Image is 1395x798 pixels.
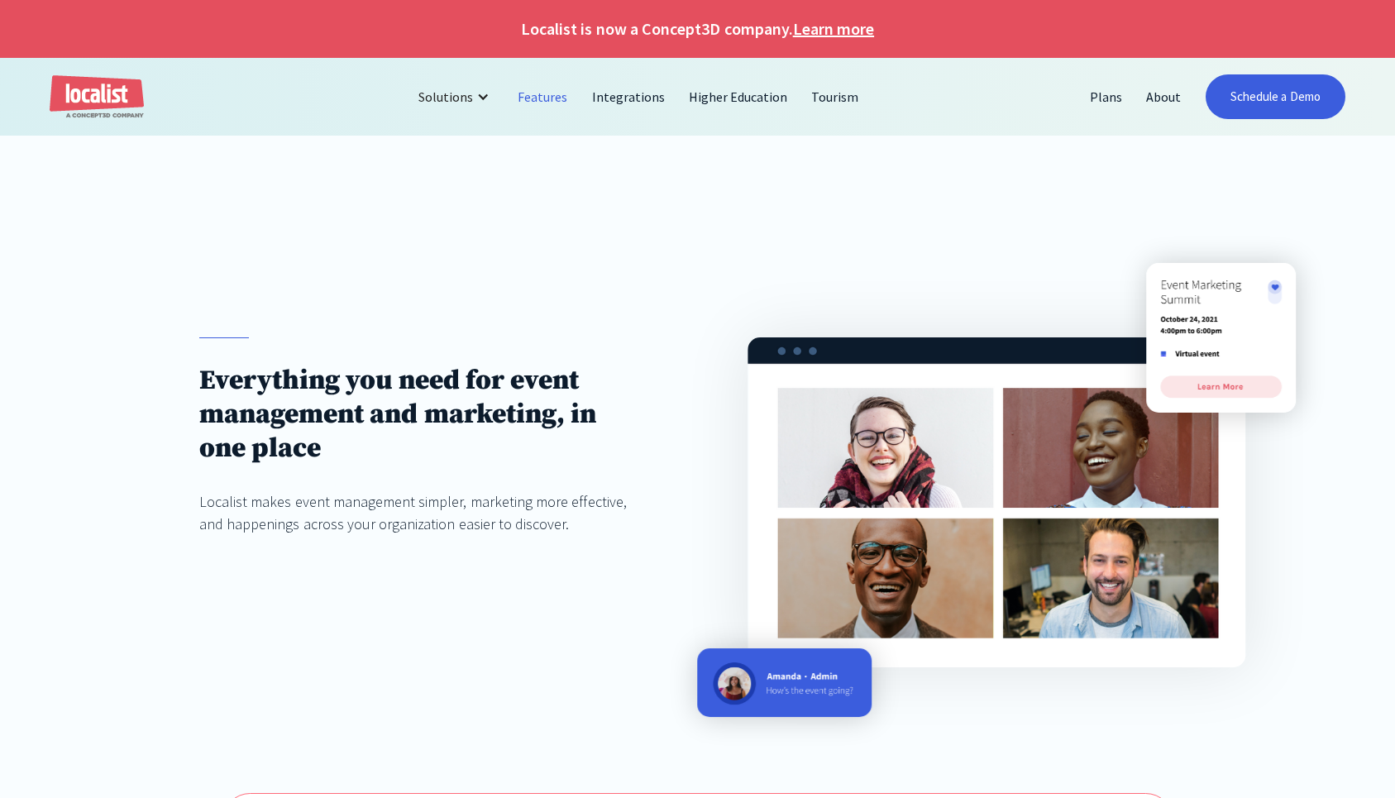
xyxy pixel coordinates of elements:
a: Learn more [793,17,874,41]
a: Integrations [580,77,677,117]
a: Plans [1078,77,1135,117]
a: Tourism [800,77,871,117]
a: home [50,75,144,119]
div: Solutions [406,77,506,117]
a: Schedule a Demo [1206,74,1345,119]
a: Higher Education [677,77,800,117]
a: About [1135,77,1193,117]
h1: Everything you need for event management and marketing, in one place [199,364,647,466]
a: Features [506,77,580,117]
div: Localist makes event management simpler, marketing more effective, and happenings across your org... [199,490,647,535]
div: Solutions [418,87,473,107]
